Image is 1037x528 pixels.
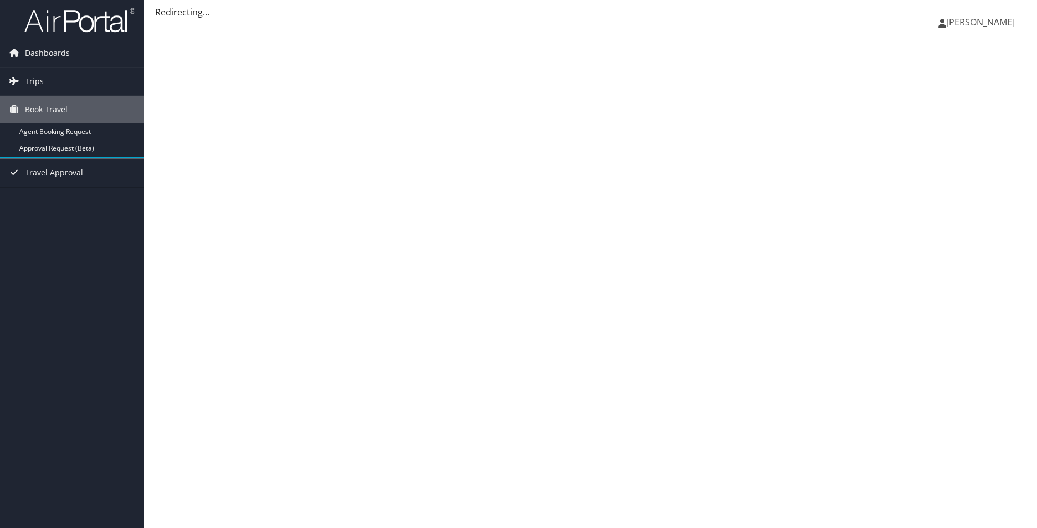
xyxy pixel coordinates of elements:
[25,39,70,67] span: Dashboards
[25,159,83,187] span: Travel Approval
[946,16,1015,28] span: [PERSON_NAME]
[25,68,44,95] span: Trips
[25,96,68,123] span: Book Travel
[24,7,135,33] img: airportal-logo.png
[938,6,1026,39] a: [PERSON_NAME]
[155,6,1026,19] div: Redirecting...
